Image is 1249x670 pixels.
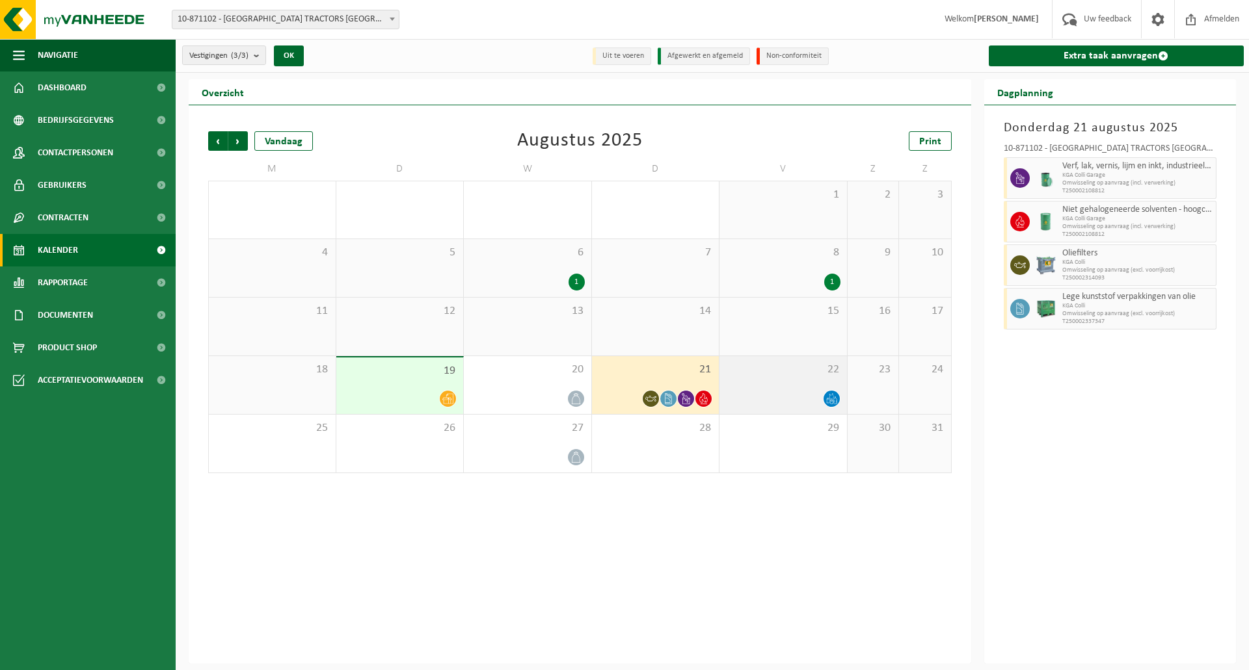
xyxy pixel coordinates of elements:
span: Contracten [38,201,88,234]
span: 28 [598,421,713,435]
span: Contactpersonen [38,136,113,169]
li: Afgewerkt en afgemeld [658,47,750,65]
div: Augustus 2025 [517,131,643,151]
span: Volgende [228,131,248,151]
span: 23 [854,363,893,377]
img: PB-OT-0200-MET-00-31 [1036,168,1056,188]
span: 30 [854,421,893,435]
span: 1 [726,188,840,202]
span: Print [919,136,941,147]
span: T250002108812 [1062,231,1213,238]
a: Print [909,131,952,151]
span: T250002314093 [1062,274,1213,282]
img: PB-LD-00200-MET-31 [1036,212,1056,231]
span: Lege kunststof verpakkingen van olie [1062,292,1213,302]
span: Acceptatievoorwaarden [38,364,143,396]
button: OK [274,45,304,66]
span: Rapportage [38,266,88,299]
span: 22 [726,363,840,377]
span: 10 [906,246,944,260]
span: 2 [854,188,893,202]
span: 31 [906,421,944,435]
li: Non-conformiteit [757,47,829,65]
span: Omwisseling op aanvraag (excl. voorrijkost) [1062,266,1213,274]
span: Verf, lak, vernis, lijm en inkt, industrieel in kleinverpakking [1062,161,1213,172]
span: 21 [598,363,713,377]
td: V [719,157,848,181]
span: 14 [598,304,713,318]
span: 7 [598,246,713,260]
h2: Dagplanning [984,79,1066,105]
td: D [336,157,464,181]
span: 29 [726,421,840,435]
span: KGA Colli Garage [1062,172,1213,179]
span: 11 [215,304,329,318]
span: Omwisseling op aanvraag (incl. verwerking) [1062,223,1213,231]
span: KGA Colli [1062,302,1213,310]
span: KGA Colli [1062,259,1213,266]
td: W [464,157,592,181]
span: KGA Colli Garage [1062,215,1213,223]
h3: Donderdag 21 augustus 2025 [1004,118,1217,138]
span: 26 [343,421,457,435]
span: Dashboard [38,71,87,104]
span: 5 [343,246,457,260]
h2: Overzicht [189,79,257,105]
span: 10-871102 - TERBERG TRACTORS BELGIUM - DESTELDONK [172,10,399,29]
button: Vestigingen(3/3) [182,45,266,65]
div: 1 [824,274,840,290]
span: Oliefilters [1062,248,1213,259]
span: 18 [215,363,329,377]
span: Gebruikers [38,169,87,201]
span: 16 [854,304,893,318]
span: 17 [906,304,944,318]
span: Bedrijfsgegevens [38,104,114,136]
span: 19 [343,364,457,378]
span: 8 [726,246,840,260]
span: Navigatie [38,39,78,71]
div: 10-871102 - [GEOGRAPHIC_DATA] TRACTORS [GEOGRAPHIC_DATA] - [GEOGRAPHIC_DATA] [1004,144,1217,157]
span: 9 [854,246,893,260]
span: 15 [726,304,840,318]
span: Vorige [208,131,228,151]
span: T250002108812 [1062,187,1213,195]
span: T250002337347 [1062,318,1213,326]
span: Vestigingen [189,46,248,66]
span: Niet gehalogeneerde solventen - hoogcalorisch in 200lt-vat [1062,205,1213,215]
span: Documenten [38,299,93,331]
span: Kalender [38,234,78,266]
td: M [208,157,336,181]
td: Z [899,157,951,181]
img: PB-HB-1400-HPE-GN-01 [1036,299,1056,318]
span: 27 [470,421,585,435]
span: 13 [470,304,585,318]
span: 12 [343,304,457,318]
span: 4 [215,246,329,260]
span: 3 [906,188,944,202]
td: Z [848,157,900,181]
li: Uit te voeren [593,47,651,65]
span: 20 [470,363,585,377]
td: D [592,157,720,181]
strong: [PERSON_NAME] [974,14,1039,24]
span: 6 [470,246,585,260]
div: Vandaag [254,131,313,151]
span: 25 [215,421,329,435]
count: (3/3) [231,51,248,60]
div: 1 [569,274,585,290]
span: 24 [906,363,944,377]
img: PB-AP-0800-MET-02-01 [1036,255,1056,275]
span: Omwisseling op aanvraag (excl. voorrijkost) [1062,310,1213,318]
span: Product Shop [38,331,97,364]
a: Extra taak aanvragen [989,45,1244,66]
span: Omwisseling op aanvraag (incl. verwerking) [1062,179,1213,187]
